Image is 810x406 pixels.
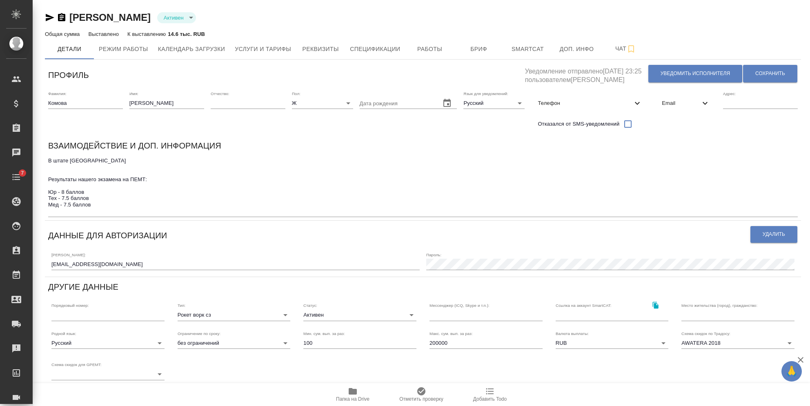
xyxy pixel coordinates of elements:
h6: Профиль [48,69,89,82]
span: Режим работы [99,44,148,54]
span: Email [662,99,700,107]
h6: Другие данные [48,280,118,293]
button: Папка на Drive [318,383,387,406]
div: AWATERA 2018 [681,337,794,349]
span: Папка на Drive [336,396,369,402]
div: Активен [303,309,416,321]
label: Отчество: [211,91,229,95]
span: Удалить [763,231,785,238]
svg: Подписаться [626,44,636,54]
p: К выставлению [127,31,168,37]
label: Родной язык: [51,331,76,335]
label: Пол: [292,91,300,95]
label: Макс. сум. вып. за раз: [429,331,473,335]
label: Пароль: [426,253,441,257]
button: Отметить проверку [387,383,456,406]
span: Работы [410,44,450,54]
button: Скопировать ссылку [647,297,664,313]
label: [PERSON_NAME]: [51,253,86,257]
h5: Уведомление отправлено [DATE] 23:25 пользователем [PERSON_NAME] [525,63,648,84]
label: Ограничение по сроку: [178,331,220,335]
textarea: В штате [GEOGRAPHIC_DATA] Результаты нашего экзамена на ПЕМТ: Юр - 8 баллов Тех - 7.5 баллов Мед ... [48,158,798,214]
label: Порядковый номер: [51,304,89,308]
span: Календарь загрузки [158,44,225,54]
button: Скопировать ссылку для ЯМессенджера [45,13,55,22]
div: Ж [292,98,353,109]
button: Скопировать ссылку [57,13,67,22]
div: Email [655,94,717,112]
label: Схема скидок по Традосу: [681,331,730,335]
button: 🙏 [781,361,802,382]
span: Детали [50,44,89,54]
h6: Данные для авторизации [48,229,167,242]
span: Спецификации [350,44,400,54]
button: Активен [161,14,186,21]
span: Отметить проверку [399,396,443,402]
p: 14.6 тыс. RUB [168,31,205,37]
span: Бриф [459,44,498,54]
span: Уведомить исполнителя [661,70,730,77]
label: Адрес: [723,91,736,95]
button: Удалить [750,226,797,243]
div: Русский [51,337,165,349]
div: Русский [463,98,525,109]
span: Smartcat [508,44,547,54]
label: Статус: [303,304,317,308]
span: Телефон [538,99,632,107]
span: Добавить Todo [473,396,507,402]
div: RUB [556,337,669,349]
p: Выставлено [88,31,121,37]
span: Услуги и тарифы [235,44,291,54]
label: Ссылка на аккаунт SmartCAT: [556,304,612,308]
a: 7 [2,167,31,187]
span: Доп. инфо [557,44,596,54]
button: Добавить Todo [456,383,524,406]
span: Отказался от SMS-уведомлений [538,120,619,128]
label: Валюта выплаты: [556,331,589,335]
button: Сохранить [743,65,797,82]
div: Активен [157,12,196,23]
div: без ограничений [178,337,291,349]
span: Сохранить [755,70,785,77]
label: Мессенджер (ICQ, Skype и т.п.): [429,304,490,308]
label: Язык для уведомлений: [463,91,508,95]
a: [PERSON_NAME] [69,12,151,23]
h6: Взаимодействие и доп. информация [48,139,221,152]
div: Рокет ворк сз [178,309,291,321]
label: Схема скидок для GPEMT: [51,363,102,367]
label: Тип: [178,304,185,308]
p: Общая сумма [45,31,82,37]
span: 7 [16,169,29,177]
div: Телефон [531,94,649,112]
span: Чат [606,44,645,54]
span: Реквизиты [301,44,340,54]
span: 🙏 [785,363,799,380]
button: Уведомить исполнителя [648,65,742,82]
label: Имя: [129,91,138,95]
label: Мин. сум. вып. за раз: [303,331,345,335]
label: Фамилия: [48,91,67,95]
label: Место жительства (город), гражданство: [681,304,757,308]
